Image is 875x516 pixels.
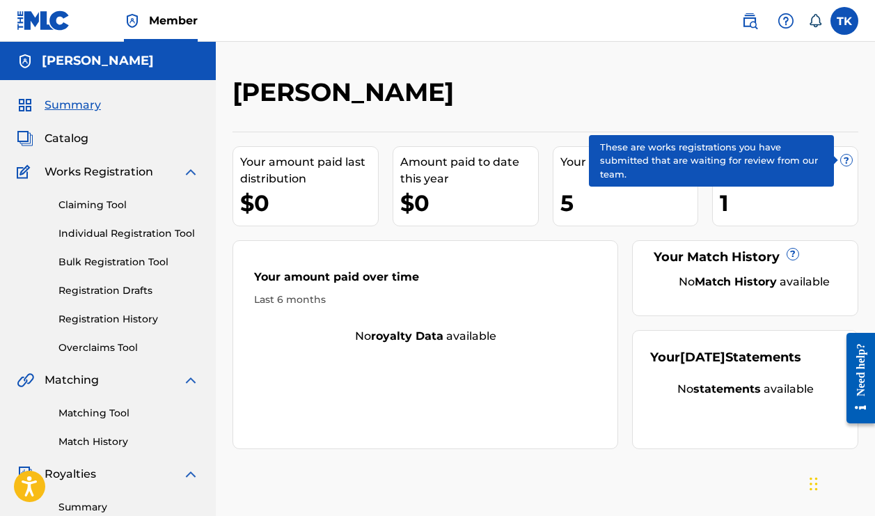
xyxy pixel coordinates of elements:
[58,312,199,327] a: Registration History
[124,13,141,29] img: Top Rightsholder
[182,372,199,389] img: expand
[836,320,875,435] iframe: Resource Center
[17,372,34,389] img: Matching
[42,53,154,69] h5: Tyrone king
[17,10,70,31] img: MLC Logo
[772,7,800,35] div: Help
[58,255,199,269] a: Bulk Registration Tool
[668,274,840,290] div: No available
[254,269,597,292] div: Your amount paid over time
[650,381,840,398] div: No available
[17,164,35,180] img: Works Registration
[787,249,798,260] span: ?
[17,130,88,147] a: CatalogCatalog
[650,248,840,267] div: Your Match History
[17,466,33,483] img: Royalties
[841,155,852,166] span: ?
[182,466,199,483] img: expand
[741,13,758,29] img: search
[736,7,764,35] a: Public Search
[805,449,875,516] iframe: Chat Widget
[58,283,199,298] a: Registration Drafts
[254,292,597,307] div: Last 6 months
[45,372,99,389] span: Matching
[240,187,378,219] div: $0
[695,275,777,288] strong: Match History
[45,466,96,483] span: Royalties
[232,77,461,108] h2: [PERSON_NAME]
[650,348,801,367] div: Your Statements
[17,53,33,70] img: Accounts
[182,164,199,180] img: expand
[17,97,101,114] a: SummarySummary
[720,154,858,171] div: Your pending works
[778,13,794,29] img: help
[45,164,153,180] span: Works Registration
[830,7,858,35] div: User Menu
[58,406,199,421] a: Matching Tool
[693,382,761,396] strong: statements
[560,154,698,171] div: Your registered works
[810,463,818,505] div: Drag
[58,500,199,515] a: Summary
[45,97,101,114] span: Summary
[240,154,378,187] div: Your amount paid last distribution
[560,187,698,219] div: 5
[720,187,858,219] div: 1
[149,13,198,29] span: Member
[45,130,88,147] span: Catalog
[58,198,199,212] a: Claiming Tool
[17,97,33,114] img: Summary
[233,328,617,345] div: No available
[680,350,725,365] span: [DATE]
[808,14,822,28] div: Notifications
[17,130,33,147] img: Catalog
[58,341,199,355] a: Overclaims Tool
[58,435,199,449] a: Match History
[371,329,443,343] strong: royalty data
[400,187,538,219] div: $0
[400,154,538,187] div: Amount paid to date this year
[58,226,199,241] a: Individual Registration Tool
